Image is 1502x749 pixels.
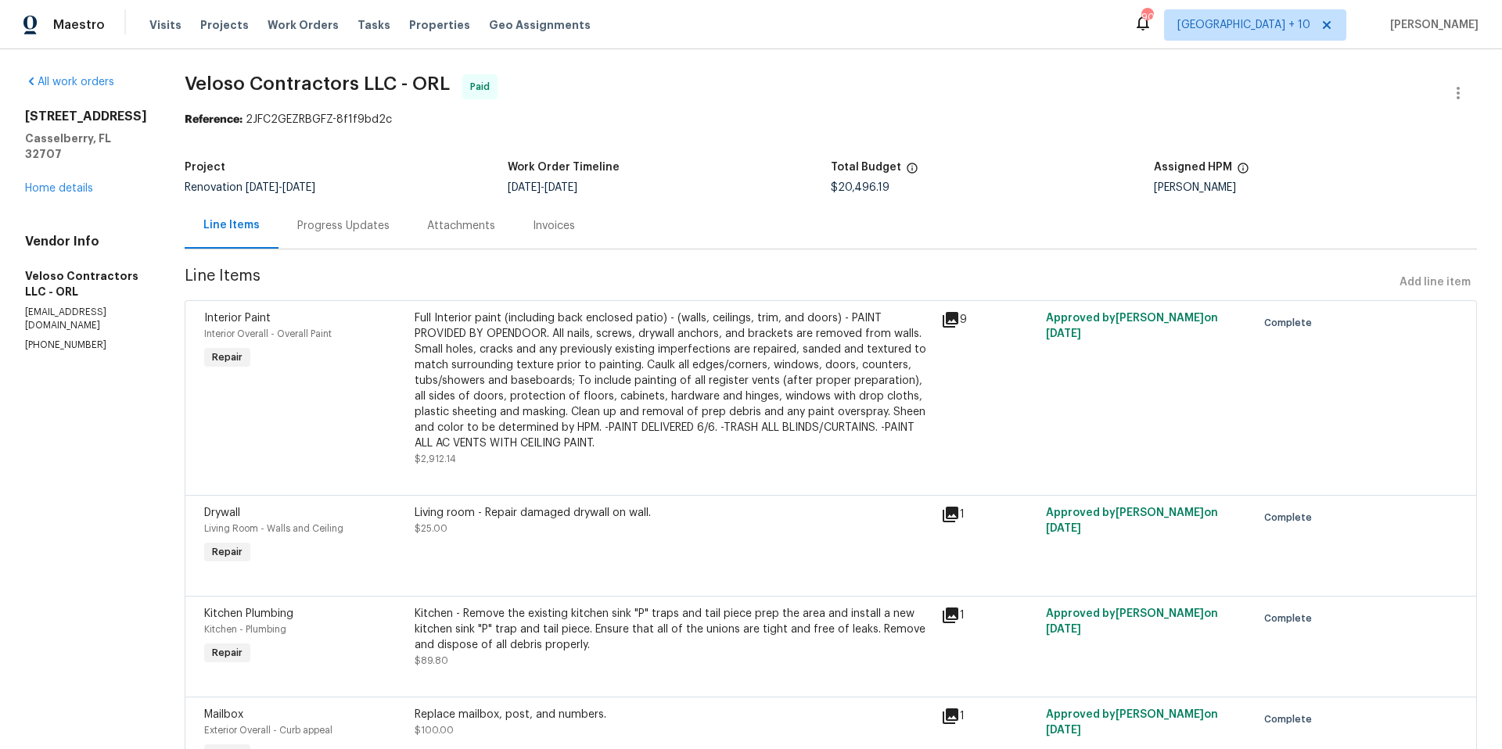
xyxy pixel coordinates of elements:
[1264,315,1318,331] span: Complete
[149,17,181,33] span: Visits
[415,726,454,735] span: $100.00
[204,608,293,619] span: Kitchen Plumbing
[185,114,243,125] b: Reference:
[1046,507,1218,534] span: Approved by [PERSON_NAME] on
[508,182,577,193] span: -
[204,313,271,324] span: Interior Paint
[204,524,343,533] span: Living Room - Walls and Ceiling
[185,112,1477,127] div: 2JFC2GEZRBGFZ-8f1f9bd2c
[204,726,332,735] span: Exterior Overall - Curb appeal
[200,17,249,33] span: Projects
[470,79,496,95] span: Paid
[358,20,390,30] span: Tasks
[204,709,243,720] span: Mailbox
[1046,608,1218,635] span: Approved by [PERSON_NAME] on
[204,625,286,634] span: Kitchen - Plumbing
[185,182,315,193] span: Renovation
[1154,162,1232,173] h5: Assigned HPM
[941,606,1037,625] div: 1
[533,218,575,234] div: Invoices
[204,507,240,518] span: Drywall
[415,606,932,653] div: Kitchen - Remove the existing kitchen sink "P" traps and tail piece prep the area and install a n...
[25,109,147,124] h2: [STREET_ADDRESS]
[941,505,1037,524] div: 1
[427,218,495,234] div: Attachments
[203,217,260,233] div: Line Items
[415,656,448,665] span: $89.80
[1046,523,1081,534] span: [DATE]
[415,524,447,533] span: $25.00
[206,544,249,560] span: Repair
[1046,725,1081,736] span: [DATE]
[25,306,147,332] p: [EMAIL_ADDRESS][DOMAIN_NAME]
[297,218,390,234] div: Progress Updates
[1141,9,1152,25] div: 90
[415,707,932,722] div: Replace mailbox, post, and numbers.
[185,162,225,173] h5: Project
[25,183,93,194] a: Home details
[1237,162,1249,182] span: The hpm assigned to this work order.
[1264,510,1318,525] span: Complete
[25,339,147,352] p: [PHONE_NUMBER]
[1046,709,1218,736] span: Approved by [PERSON_NAME] on
[1264,611,1318,626] span: Complete
[185,268,1393,297] span: Line Items
[831,162,901,173] h5: Total Budget
[185,74,450,93] span: Veloso Contractors LLC - ORL
[1384,17,1479,33] span: [PERSON_NAME]
[415,454,456,464] span: $2,912.14
[268,17,339,33] span: Work Orders
[941,707,1037,726] div: 1
[941,310,1037,329] div: 9
[409,17,470,33] span: Properties
[282,182,315,193] span: [DATE]
[1264,711,1318,727] span: Complete
[1154,182,1477,193] div: [PERSON_NAME]
[25,77,114,88] a: All work orders
[25,234,147,249] h4: Vendor Info
[906,162,918,182] span: The total cost of line items that have been proposed by Opendoor. This sum includes line items th...
[206,349,249,365] span: Repair
[1046,313,1218,339] span: Approved by [PERSON_NAME] on
[53,17,105,33] span: Maestro
[489,17,591,33] span: Geo Assignments
[204,329,332,339] span: Interior Overall - Overall Paint
[508,162,620,173] h5: Work Order Timeline
[508,182,541,193] span: [DATE]
[415,505,932,521] div: Living room - Repair damaged drywall on wall.
[1046,624,1081,635] span: [DATE]
[1046,328,1081,339] span: [DATE]
[544,182,577,193] span: [DATE]
[246,182,278,193] span: [DATE]
[415,310,932,451] div: Full Interior paint (including back enclosed patio) - (walls, ceilings, trim, and doors) - PAINT ...
[25,268,147,299] h5: Veloso Contractors LLC - ORL
[246,182,315,193] span: -
[25,131,147,162] h5: Casselberry, FL 32707
[206,645,249,661] span: Repair
[1177,17,1310,33] span: [GEOGRAPHIC_DATA] + 10
[831,182,889,193] span: $20,496.19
